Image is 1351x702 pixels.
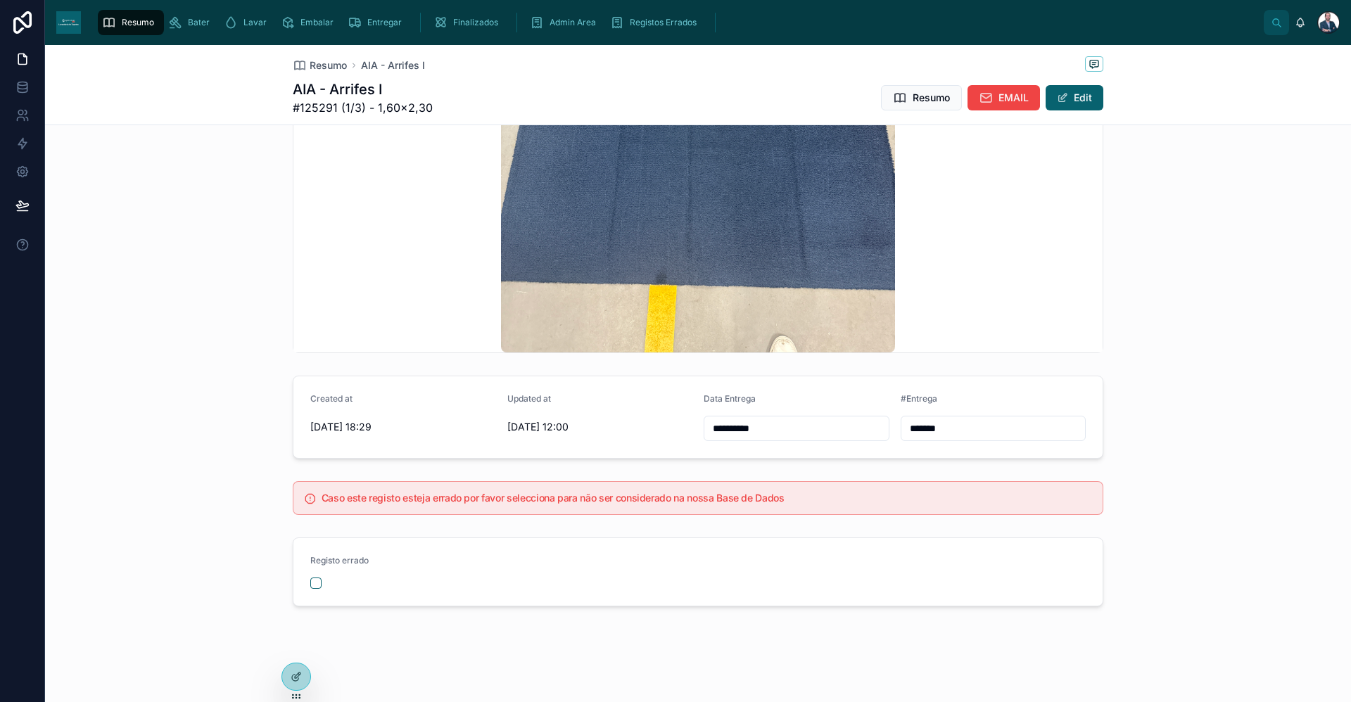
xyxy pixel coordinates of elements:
[92,7,1264,38] div: scrollable content
[56,11,81,34] img: App logo
[277,10,343,35] a: Embalar
[188,17,210,28] span: Bater
[507,420,693,434] span: [DATE] 12:00
[704,393,756,404] span: Data Entrega
[293,99,433,116] span: #125291 (1/3) - 1,60×2,30
[881,85,962,110] button: Resumo
[1046,85,1103,110] button: Edit
[122,17,154,28] span: Resumo
[243,17,267,28] span: Lavar
[507,393,551,404] span: Updated at
[429,10,508,35] a: Finalizados
[293,58,347,72] a: Resumo
[98,10,164,35] a: Resumo
[310,393,353,404] span: Created at
[550,17,596,28] span: Admin Area
[453,17,498,28] span: Finalizados
[293,79,433,99] h1: AIA - Arrifes I
[300,17,334,28] span: Embalar
[630,17,697,28] span: Registos Errados
[526,10,606,35] a: Admin Area
[913,91,950,105] span: Resumo
[901,393,937,404] span: #Entrega
[310,420,496,434] span: [DATE] 18:29
[310,58,347,72] span: Resumo
[361,58,425,72] a: AIA - Arrifes I
[220,10,277,35] a: Lavar
[322,493,1091,503] h5: Caso este registo esteja errado por favor selecciona para não ser considerado na nossa Base de Dados
[367,17,402,28] span: Entregar
[310,555,369,566] span: Registo errado
[606,10,706,35] a: Registos Errados
[968,85,1040,110] button: EMAIL
[343,10,412,35] a: Entregar
[998,91,1029,105] span: EMAIL
[164,10,220,35] a: Bater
